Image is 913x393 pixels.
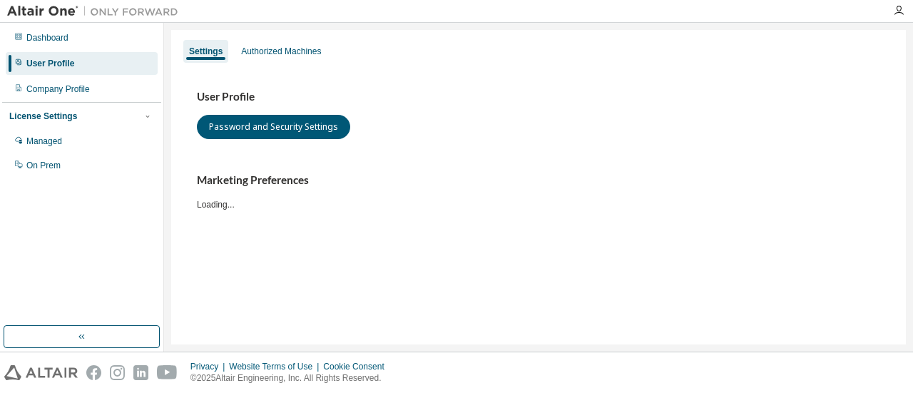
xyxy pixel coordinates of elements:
[190,361,229,372] div: Privacy
[26,160,61,171] div: On Prem
[241,46,321,57] div: Authorized Machines
[7,4,185,19] img: Altair One
[323,361,392,372] div: Cookie Consent
[9,111,77,122] div: License Settings
[86,365,101,380] img: facebook.svg
[26,83,90,95] div: Company Profile
[229,361,323,372] div: Website Terms of Use
[190,372,393,384] p: © 2025 Altair Engineering, Inc. All Rights Reserved.
[26,136,62,147] div: Managed
[197,115,350,139] button: Password and Security Settings
[197,173,880,188] h3: Marketing Preferences
[110,365,125,380] img: instagram.svg
[133,365,148,380] img: linkedin.svg
[197,173,880,210] div: Loading...
[4,365,78,380] img: altair_logo.svg
[197,90,880,104] h3: User Profile
[157,365,178,380] img: youtube.svg
[26,32,68,44] div: Dashboard
[189,46,223,57] div: Settings
[26,58,74,69] div: User Profile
